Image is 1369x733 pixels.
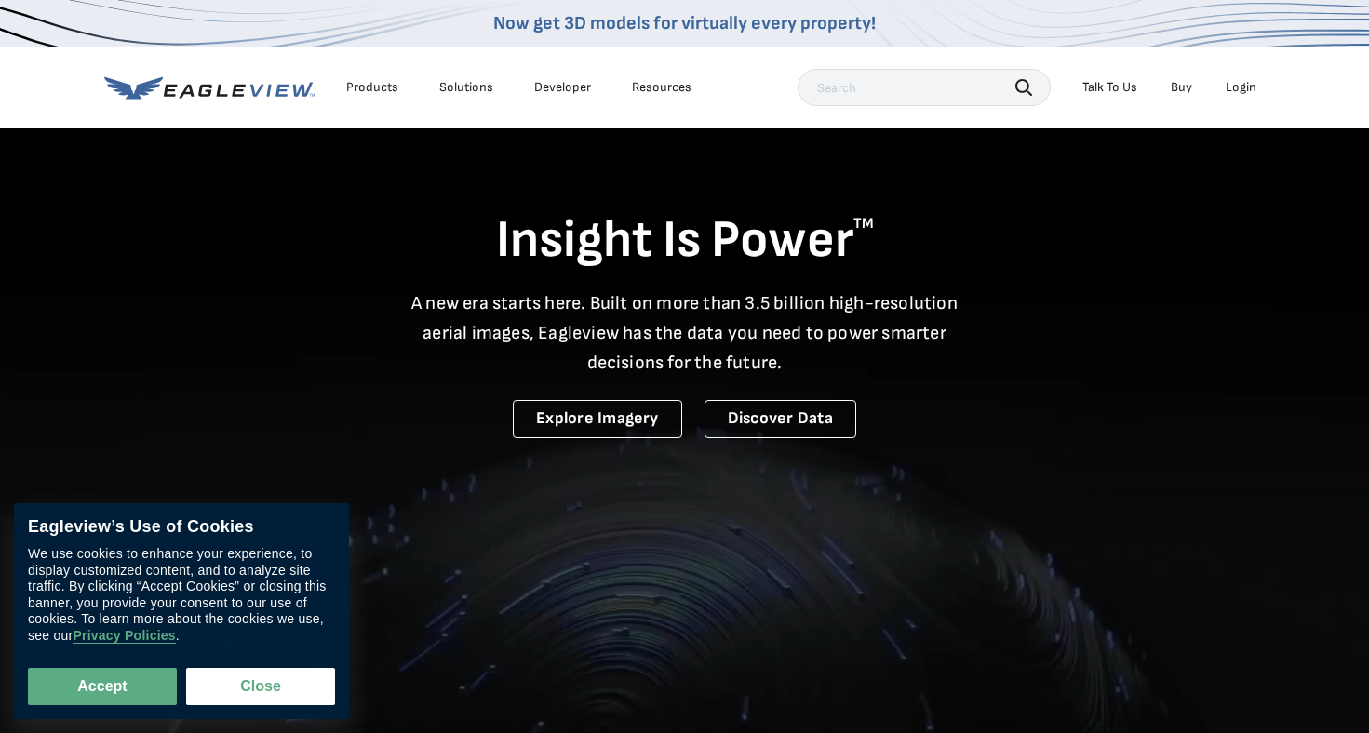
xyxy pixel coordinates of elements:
[853,215,874,233] sup: TM
[28,668,177,705] button: Accept
[73,629,175,645] a: Privacy Policies
[534,79,591,96] a: Developer
[1226,79,1256,96] div: Login
[493,12,876,34] a: Now get 3D models for virtually every property!
[400,288,970,378] p: A new era starts here. Built on more than 3.5 billion high-resolution aerial images, Eagleview ha...
[1082,79,1137,96] div: Talk To Us
[104,208,1266,273] h1: Insight Is Power
[28,517,335,538] div: Eagleview’s Use of Cookies
[1171,79,1192,96] a: Buy
[798,69,1051,106] input: Search
[513,400,682,438] a: Explore Imagery
[186,668,335,705] button: Close
[28,547,335,645] div: We use cookies to enhance your experience, to display customized content, and to analyze site tra...
[632,79,691,96] div: Resources
[346,79,398,96] div: Products
[705,400,856,438] a: Discover Data
[439,79,493,96] div: Solutions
